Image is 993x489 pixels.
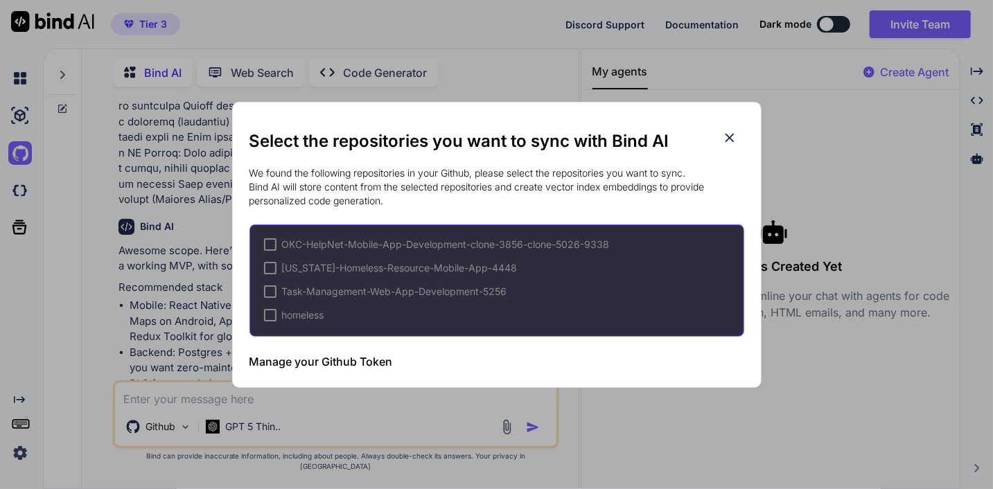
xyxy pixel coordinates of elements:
span: OKC-HelpNet-Mobile-App-Development-clone-3856-clone-5026-9338 [282,238,610,251]
h3: Manage your Github Token [249,353,393,370]
span: [US_STATE]-Homeless-Resource-Mobile-App-4448 [282,261,518,275]
span: homeless [282,308,324,322]
p: We found the following repositories in your Github, please select the repositories you want to sy... [249,166,744,208]
h2: Select the repositories you want to sync with Bind AI [249,130,744,152]
span: Task-Management-Web-App-Development-5256 [282,285,507,299]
